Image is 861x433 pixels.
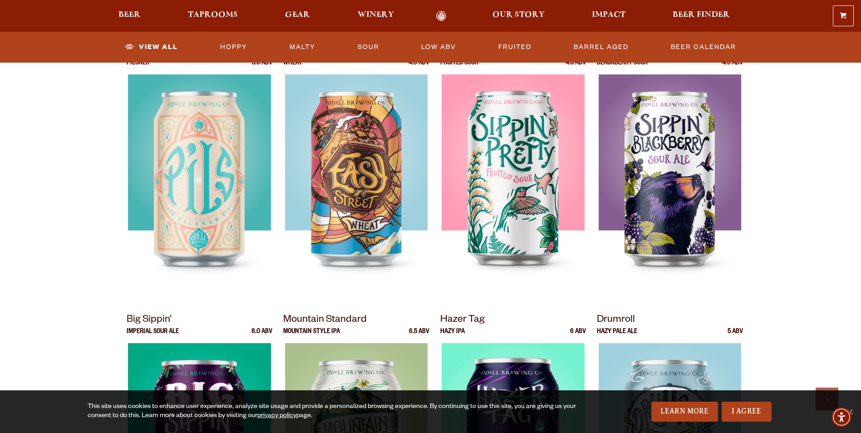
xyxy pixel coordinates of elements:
p: 4.5 ABV [566,60,586,74]
span: Gear [285,11,310,19]
a: Impact [586,11,631,21]
a: View All [121,37,182,58]
a: Our Story [487,11,551,21]
a: Taprooms [182,11,244,21]
a: Beer Calendar [667,37,740,58]
p: 4.6 ABV [722,60,743,74]
p: Hazy IPA [440,329,465,343]
p: Mountain Standard [283,312,429,329]
a: Easy Street Wheat 4.6 ABV Easy Street Easy Street [283,44,429,301]
img: Easy Street [285,74,428,301]
p: Pilsner [127,60,149,74]
p: 5.0 ABV [252,60,272,74]
a: Low ABV [418,37,460,58]
span: Beer [118,11,141,19]
img: Sippin’ Blackberry [599,74,741,301]
p: 4.6 ABV [408,60,429,74]
a: Sippin’ Blackberry Blackberry Sour 4.6 ABV Sippin’ Blackberry Sippin’ Blackberry [597,44,743,301]
p: 6 ABV [570,329,586,343]
p: Hazy Pale Ale [597,329,637,343]
p: Mountain Style IPA [283,329,340,343]
a: Beer Finder [667,11,736,21]
img: Odell Pils [128,74,271,301]
a: Malty [286,37,319,58]
p: Blackberry Sour [597,60,648,74]
p: Imperial Sour Ale [127,329,179,343]
a: Fruited [495,37,535,58]
div: Accessibility Menu [831,407,851,427]
a: [PERSON_NAME]’ Pretty Fruited Sour 4.5 ABV Sippin’ Pretty Sippin’ Pretty [440,44,586,301]
a: Sour [354,37,383,58]
a: Odell Home [424,11,458,21]
p: Drumroll [597,312,743,329]
a: Beer [113,11,147,21]
a: Scroll to top [816,388,838,410]
p: Big Sippin’ [127,312,273,329]
span: Beer Finder [673,11,730,19]
a: Barrel Aged [570,37,632,58]
span: Impact [592,11,625,19]
p: Fruited Sour [440,60,478,74]
p: 5 ABV [728,329,743,343]
span: Taprooms [188,11,238,19]
p: 6.5 ABV [409,329,429,343]
a: I Agree [722,402,772,422]
a: [PERSON_NAME] Pilsner 5.0 ABV Odell Pils Odell Pils [127,44,273,301]
p: Wheat [283,60,302,74]
a: Winery [352,11,400,21]
img: Sippin’ Pretty [442,74,584,301]
p: 8.0 ABV [251,329,272,343]
div: This site uses cookies to enhance user experience, analyze site usage and provide a personalized ... [88,403,577,421]
span: Our Story [492,11,545,19]
span: Winery [358,11,394,19]
a: privacy policy [257,413,296,420]
a: Learn More [651,402,718,422]
p: Hazer Tag [440,312,586,329]
a: Hoppy [216,37,251,58]
a: Gear [279,11,316,21]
